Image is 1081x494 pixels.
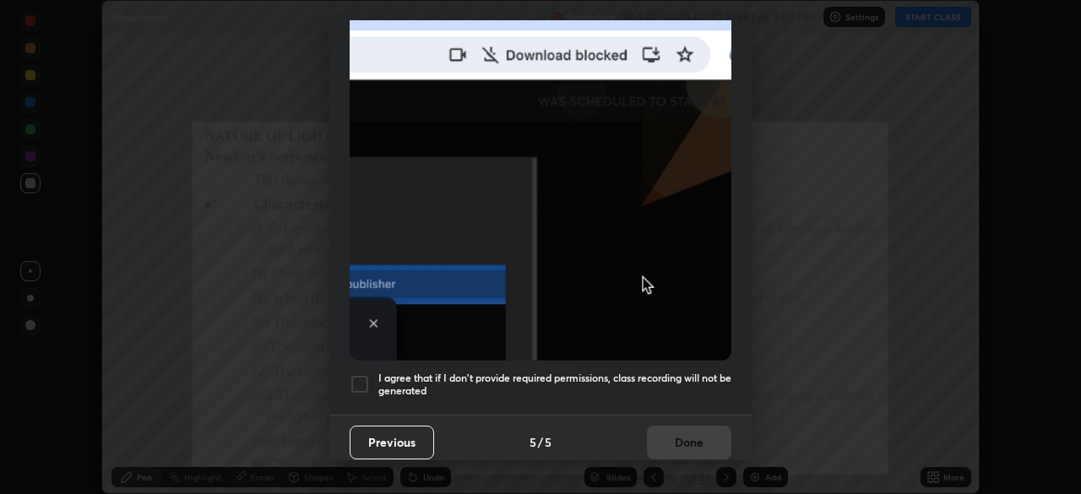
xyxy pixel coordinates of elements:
[350,426,434,459] button: Previous
[545,433,551,451] h4: 5
[530,433,536,451] h4: 5
[378,372,731,398] h5: I agree that if I don't provide required permissions, class recording will not be generated
[538,433,543,451] h4: /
